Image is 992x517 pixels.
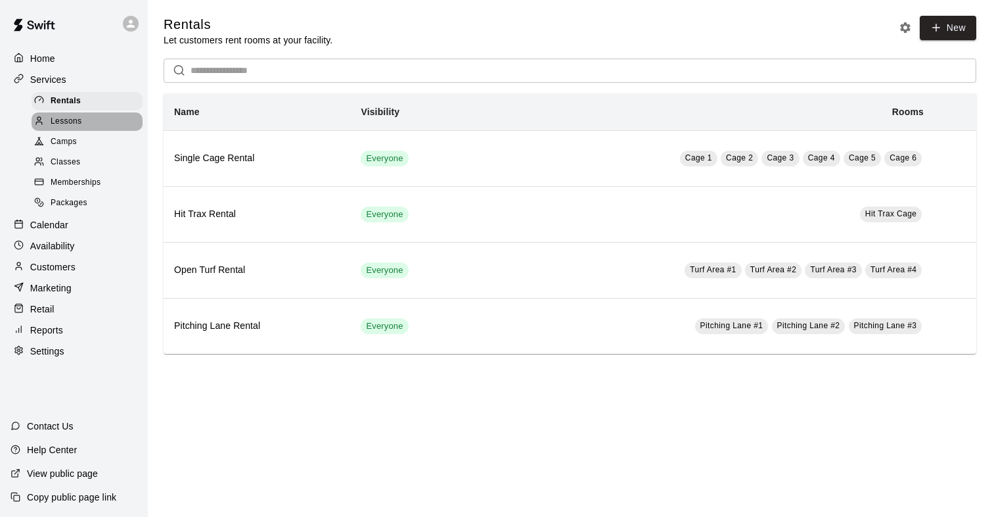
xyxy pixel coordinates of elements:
[164,16,332,34] h5: Rentals
[30,52,55,65] p: Home
[32,194,143,212] div: Packages
[11,299,137,319] a: Retail
[174,319,340,333] h6: Pitching Lane Rental
[174,107,200,117] b: Name
[30,218,68,232] p: Calendar
[361,151,408,166] div: This service is visible to all of your customers
[164,34,332,47] p: Let customers rent rooms at your facility.
[51,197,87,210] span: Packages
[32,132,148,153] a: Camps
[361,262,408,278] div: This service is visible to all of your customers
[32,174,143,192] div: Memberships
[174,263,340,278] h6: Open Turf Rental
[920,16,976,40] a: New
[30,303,55,316] p: Retail
[51,115,82,128] span: Lessons
[750,265,796,274] span: Turf Area #2
[51,135,77,149] span: Camps
[174,151,340,166] h6: Single Cage Rental
[30,282,72,295] p: Marketing
[30,239,75,253] p: Availability
[11,341,137,361] a: Settings
[777,321,840,330] span: Pitching Lane #2
[32,91,148,111] a: Rentals
[11,257,137,277] a: Customers
[164,93,976,354] table: simple table
[361,207,408,222] div: This service is visible to all of your customers
[51,176,101,189] span: Memberships
[174,207,340,222] h6: Hit Trax Rental
[32,112,143,131] div: Lessons
[51,95,81,108] span: Rentals
[11,70,137,89] a: Services
[32,193,148,214] a: Packages
[27,491,116,504] p: Copy public page link
[32,92,143,111] div: Rentals
[30,324,63,337] p: Reports
[726,153,753,162] span: Cage 2
[11,49,137,68] a: Home
[767,153,794,162] span: Cage 3
[32,153,148,173] a: Classes
[27,443,77,456] p: Help Center
[810,265,856,274] span: Turf Area #3
[890,153,916,162] span: Cage 6
[361,153,408,165] span: Everyone
[27,467,98,480] p: View public page
[854,321,917,330] span: Pitching Lane #3
[32,153,143,172] div: Classes
[361,264,408,277] span: Everyone
[892,107,924,117] b: Rooms
[690,265,736,274] span: Turf Area #1
[32,173,148,193] a: Memberships
[685,153,712,162] span: Cage 1
[700,321,763,330] span: Pitching Lane #1
[30,260,76,274] p: Customers
[11,236,137,256] a: Availability
[30,345,64,358] p: Settings
[11,215,137,235] a: Calendar
[865,209,917,218] span: Hit Trax Cage
[361,209,408,221] span: Everyone
[361,107,399,117] b: Visibility
[361,320,408,333] span: Everyone
[30,73,66,86] p: Services
[849,153,876,162] span: Cage 5
[870,265,916,274] span: Turf Area #4
[11,278,137,298] a: Marketing
[808,153,835,162] span: Cage 4
[32,133,143,151] div: Camps
[51,156,80,169] span: Classes
[895,18,915,37] button: Rental settings
[11,320,137,340] a: Reports
[361,318,408,334] div: This service is visible to all of your customers
[32,111,148,132] a: Lessons
[27,420,74,433] p: Contact Us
